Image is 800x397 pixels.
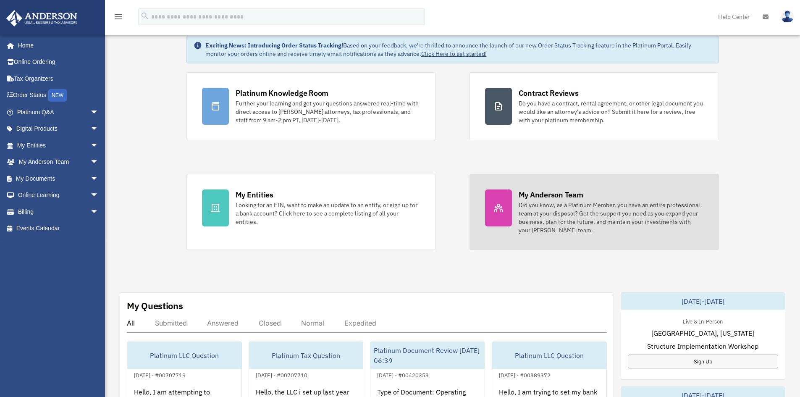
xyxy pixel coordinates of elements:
div: Answered [207,319,239,327]
div: Platinum Tax Question [249,342,363,369]
a: My Entities Looking for an EIN, want to make an update to an entity, or sign up for a bank accoun... [186,174,436,250]
div: [DATE] - #00707719 [127,370,192,379]
i: search [140,11,150,21]
a: Order StatusNEW [6,87,111,104]
div: Further your learning and get your questions answered real-time with direct access to [PERSON_NAM... [236,99,420,124]
a: menu [113,15,123,22]
a: My Entitiesarrow_drop_down [6,137,111,154]
a: Online Ordering [6,54,111,71]
a: My Anderson Team Did you know, as a Platinum Member, you have an entire professional team at your... [470,174,719,250]
a: Click Here to get started! [421,50,487,58]
span: [GEOGRAPHIC_DATA], [US_STATE] [651,328,754,338]
a: Events Calendar [6,220,111,237]
i: menu [113,12,123,22]
div: [DATE] - #00420353 [370,370,435,379]
a: My Anderson Teamarrow_drop_down [6,154,111,171]
a: Platinum Q&Aarrow_drop_down [6,104,111,121]
a: Home [6,37,107,54]
div: Platinum Document Review [DATE] 06:39 [370,342,485,369]
div: Submitted [155,319,187,327]
div: My Entities [236,189,273,200]
img: User Pic [781,11,794,23]
div: Did you know, as a Platinum Member, you have an entire professional team at your disposal? Get th... [519,201,703,234]
a: Platinum Knowledge Room Further your learning and get your questions answered real-time with dire... [186,72,436,140]
a: Digital Productsarrow_drop_down [6,121,111,137]
a: Billingarrow_drop_down [6,203,111,220]
div: My Anderson Team [519,189,583,200]
div: Contract Reviews [519,88,579,98]
div: [DATE] - #00389372 [492,370,557,379]
img: Anderson Advisors Platinum Portal [4,10,80,26]
div: Platinum Knowledge Room [236,88,329,98]
div: Live & In-Person [676,316,729,325]
div: Looking for an EIN, want to make an update to an entity, or sign up for a bank account? Click her... [236,201,420,226]
span: arrow_drop_down [90,203,107,221]
a: Contract Reviews Do you have a contract, rental agreement, or other legal document you would like... [470,72,719,140]
a: Sign Up [628,355,778,368]
a: My Documentsarrow_drop_down [6,170,111,187]
span: arrow_drop_down [90,121,107,138]
div: Platinum LLC Question [127,342,241,369]
div: Normal [301,319,324,327]
span: arrow_drop_down [90,154,107,171]
a: Tax Organizers [6,70,111,87]
div: Platinum LLC Question [492,342,606,369]
span: Structure Implementation Workshop [647,341,758,351]
div: My Questions [127,300,183,312]
div: Based on your feedback, we're thrilled to announce the launch of our new Order Status Tracking fe... [205,41,712,58]
div: Expedited [344,319,376,327]
div: NEW [48,89,67,102]
a: Online Learningarrow_drop_down [6,187,111,204]
span: arrow_drop_down [90,137,107,154]
span: arrow_drop_down [90,187,107,204]
div: [DATE]-[DATE] [621,293,785,310]
strong: Exciting News: Introducing Order Status Tracking! [205,42,343,49]
div: [DATE] - #00707710 [249,370,314,379]
div: Closed [259,319,281,327]
div: Do you have a contract, rental agreement, or other legal document you would like an attorney's ad... [519,99,703,124]
span: arrow_drop_down [90,104,107,121]
span: arrow_drop_down [90,170,107,187]
div: All [127,319,135,327]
